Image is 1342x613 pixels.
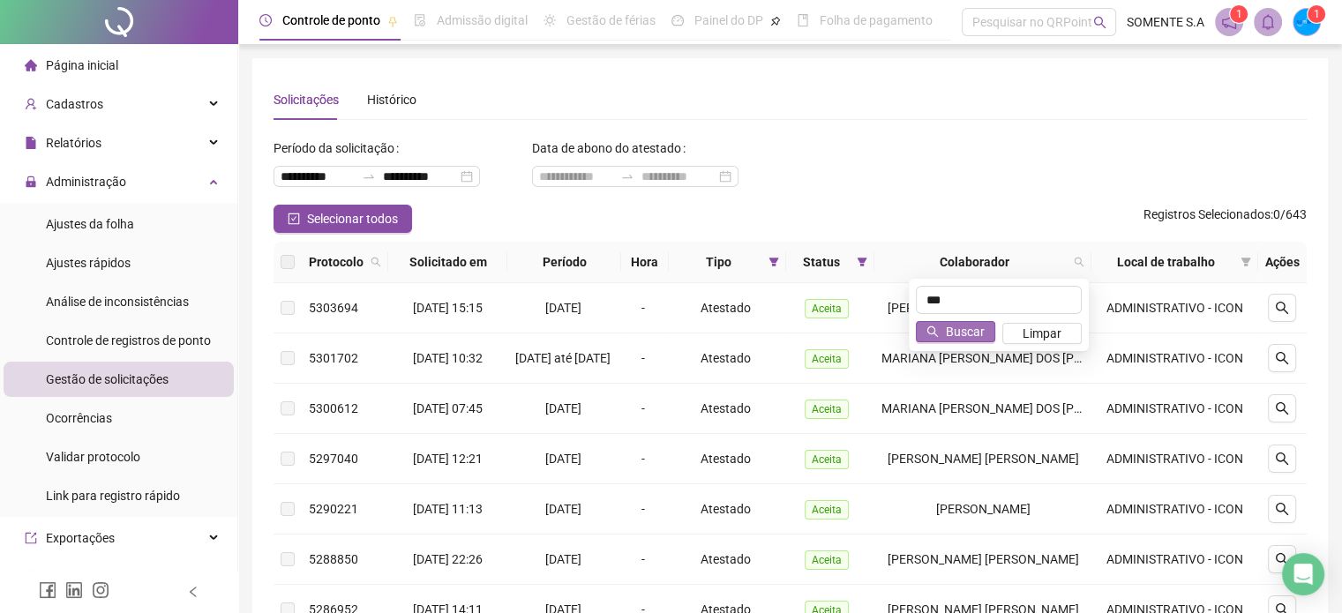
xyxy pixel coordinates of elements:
span: filter [1241,257,1251,267]
span: [DATE] 12:21 [413,452,483,466]
span: Atestado [701,351,751,365]
span: Controle de ponto [282,13,380,27]
span: [PERSON_NAME] [PERSON_NAME] [888,552,1079,566]
span: to [620,169,634,183]
span: Análise de inconsistências [46,295,189,309]
span: to [362,169,376,183]
span: notification [1221,14,1237,30]
span: Aceita [805,400,849,419]
span: search [1093,16,1106,29]
span: [DATE] 07:45 [413,401,483,415]
span: 5301702 [309,351,358,365]
span: 5303694 [309,301,358,315]
span: Atestado [701,452,751,466]
span: Ajustes rápidos [46,256,131,270]
span: file [25,137,37,149]
span: Gestão de férias [566,13,656,27]
th: Hora [621,242,669,283]
span: Buscar [946,322,985,341]
span: bell [1260,14,1276,30]
span: Ajustes da folha [46,217,134,231]
td: ADMINISTRATIVO - ICON [1091,333,1258,384]
span: 5288850 [309,552,358,566]
span: search [1275,351,1289,365]
span: filter [1237,249,1255,275]
span: 1 [1314,8,1320,20]
td: ADMINISTRATIVO - ICON [1091,535,1258,585]
span: [DATE] 22:26 [413,552,483,566]
span: - [641,301,645,315]
span: swap-right [362,169,376,183]
span: Link para registro rápido [46,489,180,503]
span: linkedin [65,581,83,599]
span: home [25,59,37,71]
span: Relatórios [46,136,101,150]
span: Limpar [1023,324,1061,343]
span: [PERSON_NAME] [PERSON_NAME] [888,301,1079,315]
img: 50881 [1293,9,1320,35]
th: Período [507,242,621,283]
span: Registros Selecionados [1143,207,1271,221]
sup: 1 [1230,5,1248,23]
span: search [367,249,385,275]
span: search [926,325,939,338]
span: 5300612 [309,401,358,415]
span: Aceita [805,500,849,520]
span: Página inicial [46,58,118,72]
span: filter [765,249,783,275]
span: swap-right [620,169,634,183]
span: file-done [414,14,426,26]
span: 1 [1236,8,1242,20]
span: search [1275,502,1289,516]
span: - [641,401,645,415]
span: book [797,14,809,26]
span: Aceita [805,299,849,318]
span: facebook [39,581,56,599]
div: Ações [1265,252,1300,272]
sup: Atualize o seu contato no menu Meus Dados [1308,5,1325,23]
span: Exportações [46,531,115,545]
span: Ocorrências [46,411,112,425]
span: Protocolo [309,252,364,272]
span: Aceita [805,450,849,469]
span: pushpin [387,16,398,26]
span: Status [793,252,850,272]
div: Histórico [367,90,416,109]
span: Integrações [46,570,111,584]
span: Tipo [676,252,761,272]
span: export [25,532,37,544]
span: Atestado [701,301,751,315]
td: ADMINISTRATIVO - ICON [1091,434,1258,484]
span: [DATE] [545,301,581,315]
div: Open Intercom Messenger [1282,553,1324,595]
span: [DATE] 11:13 [413,502,483,516]
span: lock [25,176,37,188]
span: Administração [46,175,126,189]
span: MARIANA [PERSON_NAME] DOS [PERSON_NAME] [881,401,1157,415]
span: left [187,586,199,598]
div: Solicitações [274,90,339,109]
span: [DATE] 10:32 [413,351,483,365]
span: Colaborador [881,252,1067,272]
button: Selecionar todos [274,205,412,233]
span: Aceita [805,349,849,369]
label: Data de abono do atestado [532,134,693,162]
td: ADMINISTRATIVO - ICON [1091,283,1258,333]
span: Painel do DP [694,13,763,27]
span: Validar protocolo [46,450,140,464]
span: [DATE] 15:15 [413,301,483,315]
span: MARIANA [PERSON_NAME] DOS [PERSON_NAME] [881,351,1157,365]
span: 5297040 [309,452,358,466]
span: search [1275,401,1289,415]
span: Selecionar todos [307,209,398,228]
span: filter [853,249,871,275]
span: search [1275,301,1289,315]
td: ADMINISTRATIVO - ICON [1091,484,1258,535]
span: SOMENTE S.A [1127,12,1204,32]
span: [DATE] [545,552,581,566]
span: - [641,351,645,365]
span: [DATE] [545,502,581,516]
span: - [641,502,645,516]
span: pushpin [770,16,781,26]
span: user-add [25,98,37,110]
